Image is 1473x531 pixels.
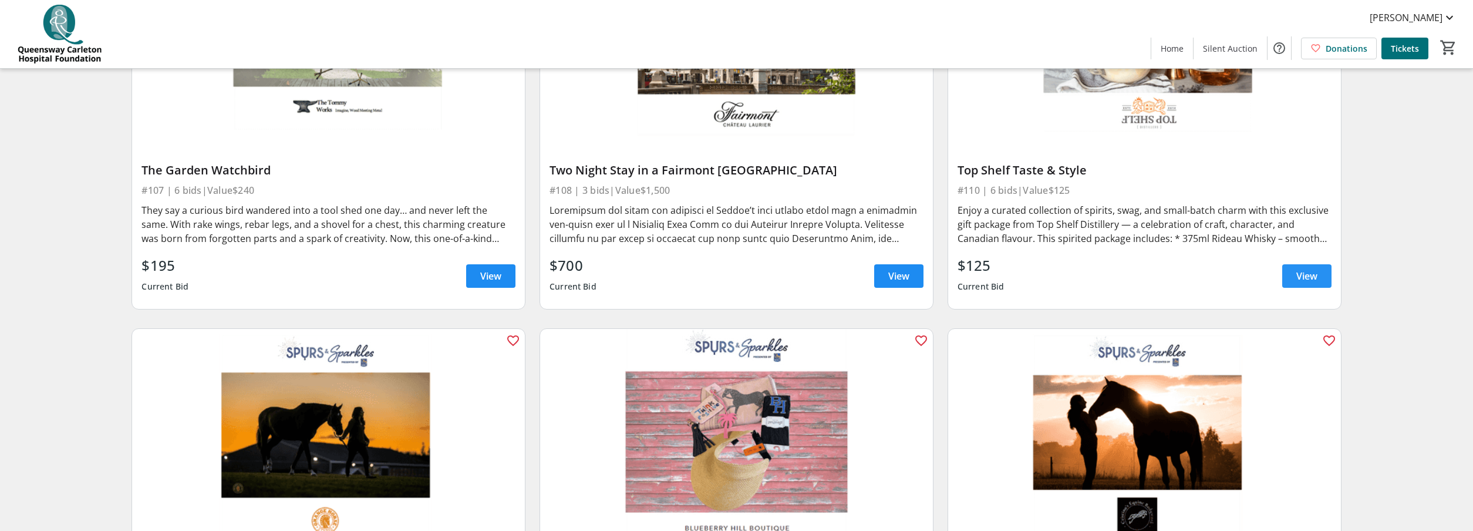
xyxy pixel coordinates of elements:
[480,269,501,283] span: View
[1326,42,1367,55] span: Donations
[550,203,923,246] div: Loremipsum dol sitam con adipisci el Seddoe’t inci utlabo etdol magn a enimadmin ven-quisn exer u...
[1282,264,1332,288] a: View
[141,255,188,276] div: $195
[1268,36,1291,60] button: Help
[1322,334,1336,348] mat-icon: favorite_outline
[550,182,923,199] div: #108 | 3 bids | Value $1,500
[506,334,520,348] mat-icon: favorite_outline
[550,163,923,177] div: Two Night Stay in a Fairmont [GEOGRAPHIC_DATA]
[1203,42,1258,55] span: Silent Auction
[141,203,515,246] div: They say a curious bird wandered into a tool shed one day… and never left the same. With rake win...
[888,269,909,283] span: View
[1370,11,1442,25] span: [PERSON_NAME]
[466,264,515,288] a: View
[7,5,112,63] img: QCH Foundation's Logo
[958,203,1332,246] div: Enjoy a curated collection of spirits, swag, and small-batch charm with this exclusive gift packa...
[1360,8,1466,27] button: [PERSON_NAME]
[874,264,923,288] a: View
[141,182,515,199] div: #107 | 6 bids | Value $240
[958,255,1005,276] div: $125
[1301,38,1377,59] a: Donations
[1381,38,1428,59] a: Tickets
[141,163,515,177] div: The Garden Watchbird
[550,255,596,276] div: $700
[1161,42,1184,55] span: Home
[1391,42,1419,55] span: Tickets
[1151,38,1193,59] a: Home
[550,276,596,297] div: Current Bid
[914,334,928,348] mat-icon: favorite_outline
[141,276,188,297] div: Current Bid
[958,182,1332,199] div: #110 | 6 bids | Value $125
[958,163,1332,177] div: Top Shelf Taste & Style
[958,276,1005,297] div: Current Bid
[1194,38,1267,59] a: Silent Auction
[1296,269,1317,283] span: View
[1438,37,1459,58] button: Cart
